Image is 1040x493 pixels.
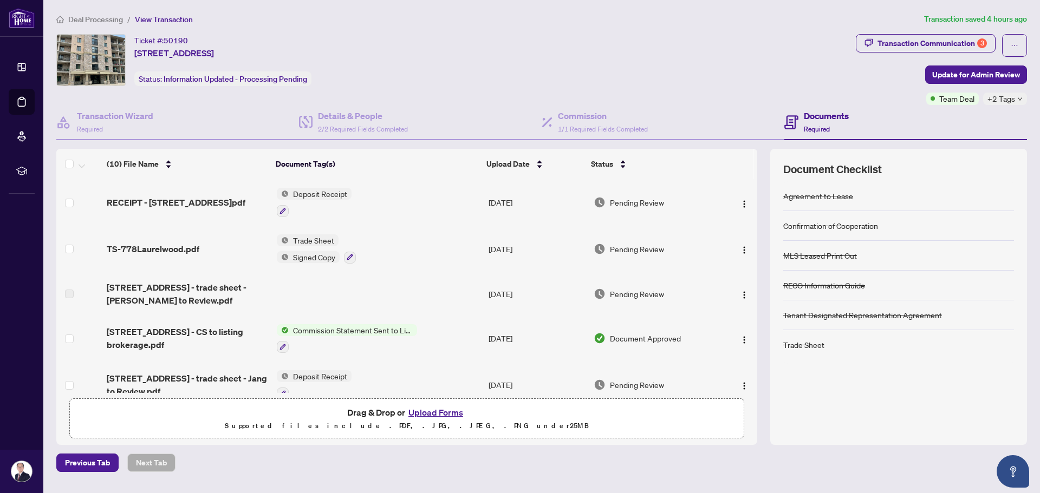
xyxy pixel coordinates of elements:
button: Next Tab [127,453,175,472]
img: Logo [740,336,749,344]
td: [DATE] [484,272,589,315]
span: Upload Date [486,158,530,170]
span: Document Checklist [783,162,882,177]
p: Supported files include .PDF, .JPG, .JPEG, .PNG under 25 MB [76,419,737,432]
div: Ticket #: [134,34,188,47]
span: Document Approved [610,332,681,344]
button: Transaction Communication3 [856,34,996,52]
span: Required [77,125,103,133]
img: Status Icon [277,234,289,246]
h4: Commission [558,109,648,122]
span: Team Deal [939,93,974,104]
div: MLS Leased Print Out [783,249,857,261]
td: [DATE] [484,315,589,362]
span: Status [591,158,613,170]
button: Update for Admin Review [925,65,1027,84]
img: Document Status [594,288,606,300]
span: Commission Statement Sent to Listing Brokerage [289,324,417,336]
img: Logo [740,200,749,208]
span: Pending Review [610,196,664,208]
img: Logo [740,382,749,390]
img: Status Icon [277,188,289,200]
span: Pending Review [610,379,664,391]
div: Status: [134,71,311,86]
span: TS-778Laurelwood.pdf [107,242,199,255]
span: Signed Copy [289,251,340,263]
span: ellipsis [1011,42,1018,49]
div: Transaction Communication [877,35,987,52]
span: Pending Review [610,288,664,300]
button: Previous Tab [56,453,119,472]
img: Logo [740,246,749,254]
span: down [1017,96,1023,102]
div: 3 [977,38,987,48]
th: Upload Date [482,149,587,179]
span: Deal Processing [68,15,123,24]
div: Agreement to Lease [783,190,853,202]
img: Document Status [594,379,606,391]
h4: Details & People [318,109,408,122]
button: Logo [736,330,753,347]
th: Document Tag(s) [271,149,483,179]
span: 2/2 Required Fields Completed [318,125,408,133]
h4: Transaction Wizard [77,109,153,122]
button: Logo [736,285,753,303]
th: Status [587,149,717,179]
td: [DATE] [484,226,589,272]
span: Deposit Receipt [289,370,352,382]
span: [STREET_ADDRESS] - CS to listing brokerage.pdf [107,325,268,351]
h4: Documents [804,109,849,122]
span: Trade Sheet [289,234,339,246]
li: / [127,13,131,25]
img: Status Icon [277,324,289,336]
div: Tenant Designated Representation Agreement [783,309,942,321]
span: +2 Tags [987,93,1015,105]
img: Logo [740,291,749,299]
span: Drag & Drop or [347,405,466,419]
img: IMG-X12342159_1.jpg [57,35,125,86]
img: Status Icon [277,251,289,263]
button: Logo [736,240,753,258]
span: home [56,16,64,23]
span: Previous Tab [65,454,110,471]
div: RECO Information Guide [783,279,865,291]
button: Logo [736,194,753,211]
img: Status Icon [277,370,289,382]
button: Status IconTrade SheetStatus IconSigned Copy [277,234,356,264]
span: Update for Admin Review [932,66,1020,83]
span: View Transaction [135,15,193,24]
img: Profile Icon [11,461,32,482]
td: [DATE] [484,361,589,408]
button: Status IconDeposit Receipt [277,188,352,217]
div: Confirmation of Cooperation [783,220,878,232]
span: RECEIPT - [STREET_ADDRESS]pdf [107,196,245,209]
span: [STREET_ADDRESS] - trade sheet - Jang to Review.pdf [107,372,268,398]
button: Open asap [997,455,1029,488]
img: Document Status [594,332,606,344]
span: Drag & Drop orUpload FormsSupported files include .PDF, .JPG, .JPEG, .PNG under25MB [70,399,744,439]
span: 50190 [164,36,188,45]
img: Document Status [594,243,606,255]
span: Required [804,125,830,133]
span: Information Updated - Processing Pending [164,74,307,84]
button: Logo [736,376,753,393]
span: (10) File Name [107,158,159,170]
button: Status IconCommission Statement Sent to Listing Brokerage [277,324,417,353]
span: Deposit Receipt [289,188,352,200]
button: Status IconDeposit Receipt [277,370,352,399]
button: Upload Forms [405,405,466,419]
span: Pending Review [610,243,664,255]
span: [STREET_ADDRESS] - trade sheet - [PERSON_NAME] to Review.pdf [107,281,268,307]
div: Trade Sheet [783,339,824,351]
th: (10) File Name [102,149,271,179]
span: [STREET_ADDRESS] [134,47,214,60]
td: [DATE] [484,179,589,226]
article: Transaction saved 4 hours ago [924,13,1027,25]
span: 1/1 Required Fields Completed [558,125,648,133]
img: Document Status [594,196,606,208]
img: logo [9,8,35,28]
